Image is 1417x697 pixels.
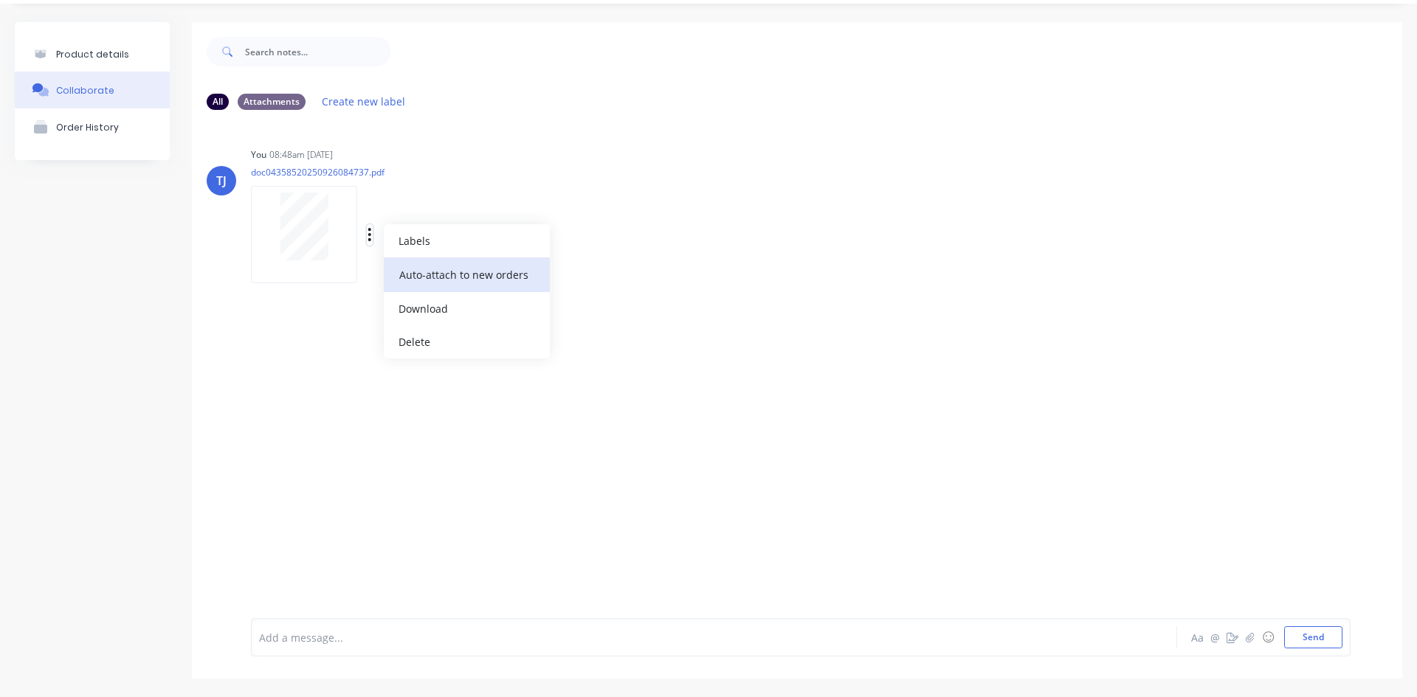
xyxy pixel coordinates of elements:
[56,49,129,60] div: Product details
[269,148,333,162] div: 08:48am [DATE]
[384,224,550,257] button: Labels
[1284,626,1342,648] button: Send
[314,91,413,111] button: Create new label
[56,85,114,96] div: Collaborate
[56,122,119,133] div: Order History
[216,172,227,190] div: TJ
[15,37,170,72] button: Product details
[1188,628,1206,646] button: Aa
[15,108,170,145] button: Order History
[15,72,170,108] button: Collaborate
[251,148,266,162] div: You
[384,257,550,292] button: Auto-attach to new orders
[238,94,306,110] div: Attachments
[1206,628,1224,646] button: @
[384,325,550,358] button: Delete
[207,94,229,110] div: All
[1259,628,1277,646] button: ☺
[384,292,550,325] button: Download
[245,37,391,66] input: Search notes...
[251,166,522,178] p: doc04358520250926084737.pdf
